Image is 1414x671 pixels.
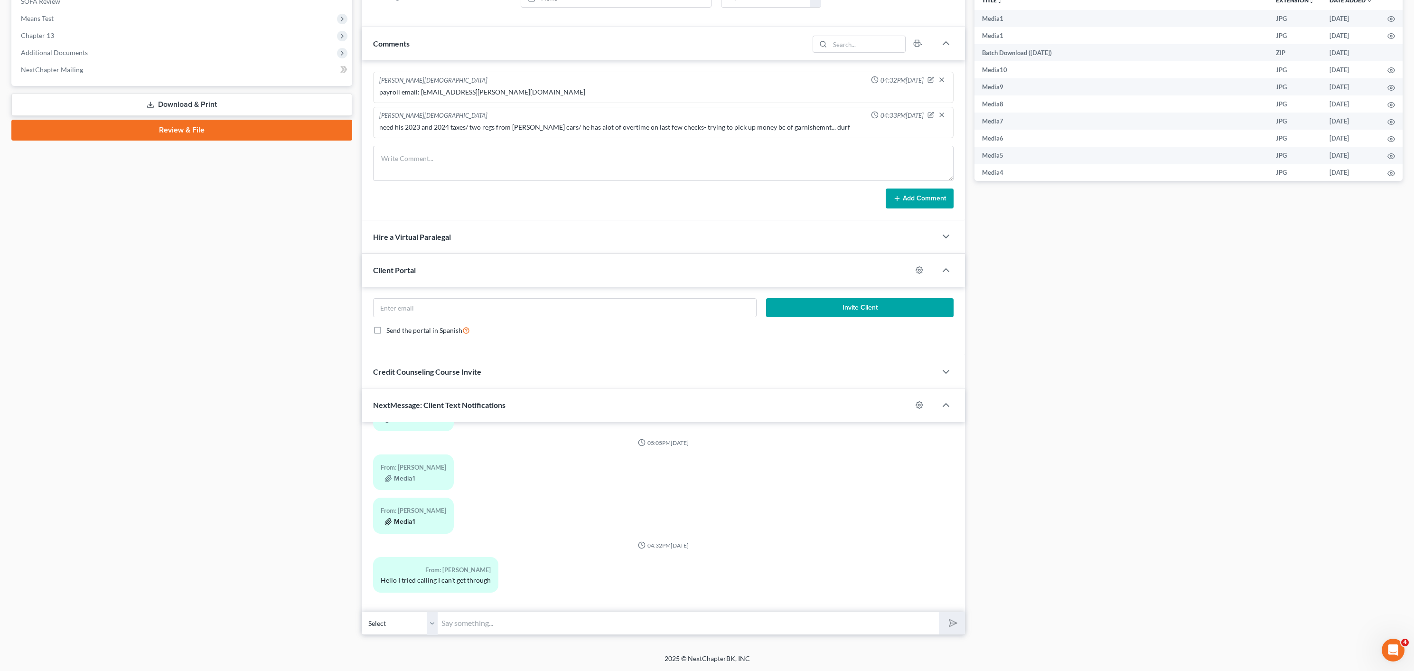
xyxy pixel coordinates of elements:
td: Media4 [974,164,1268,181]
span: Means Test [21,14,54,22]
td: Media6 [974,130,1268,147]
td: [DATE] [1322,95,1380,113]
button: Media1 [384,475,415,482]
td: Media1 [974,27,1268,44]
div: 05:05PM[DATE] [373,439,954,447]
td: JPG [1268,78,1322,95]
div: 2025 © NextChapterBK, INC [437,654,978,671]
a: NextChapter Mailing [13,61,352,78]
td: Media1 [974,10,1268,27]
span: Comments [373,39,410,48]
a: Review & File [11,120,352,141]
span: 04:33PM[DATE] [880,111,924,120]
span: Hire a Virtual Paralegal [373,232,451,241]
span: Additional Documents [21,48,88,57]
span: Chapter 13 [21,31,54,39]
td: [DATE] [1322,147,1380,164]
td: [DATE] [1322,61,1380,78]
td: [DATE] [1322,27,1380,44]
div: From: [PERSON_NAME] [381,565,491,576]
div: payroll email: [EMAIL_ADDRESS][PERSON_NAME][DOMAIN_NAME] [379,87,947,97]
td: JPG [1268,95,1322,113]
td: JPG [1268,130,1322,147]
td: JPG [1268,164,1322,181]
td: [DATE] [1322,10,1380,27]
td: [DATE] [1322,78,1380,95]
button: Invite Client [766,298,953,317]
a: Download & Print [11,94,352,116]
td: JPG [1268,147,1322,164]
td: ZIP [1268,44,1322,61]
div: From: [PERSON_NAME] [381,505,446,516]
td: [DATE] [1322,130,1380,147]
div: Hello I tried calling I can't get through [381,576,491,585]
input: Enter email [374,299,757,317]
td: Batch Download ([DATE]) [974,44,1268,61]
span: NextMessage: Client Text Notifications [373,400,506,409]
td: Media7 [974,113,1268,130]
span: 04:32PM[DATE] [880,76,924,85]
td: [DATE] [1322,113,1380,130]
td: Media5 [974,147,1268,164]
input: Say something... [438,612,939,635]
button: Media1 [384,518,415,526]
td: [DATE] [1322,44,1380,61]
button: Add Comment [886,189,954,208]
td: [DATE] [1322,164,1380,181]
div: [PERSON_NAME][DEMOGRAPHIC_DATA] [379,76,487,85]
div: 04:32PM[DATE] [373,541,954,549]
td: JPG [1268,61,1322,78]
input: Search... [830,36,905,52]
span: Client Portal [373,265,416,274]
td: Media10 [974,61,1268,78]
span: Send the portal in Spanish [386,326,462,334]
td: JPG [1268,10,1322,27]
div: From: [PERSON_NAME] [381,462,446,473]
div: need his 2023 and 2024 taxes/ two regs from [PERSON_NAME] cars/ he has alot of overtime on last f... [379,123,947,132]
iframe: Intercom live chat [1382,639,1405,662]
span: 4 [1401,639,1409,646]
span: Credit Counseling Course Invite [373,367,481,376]
button: Media1 [384,416,415,423]
td: Media9 [974,78,1268,95]
div: [PERSON_NAME][DEMOGRAPHIC_DATA] [379,111,487,121]
td: JPG [1268,113,1322,130]
td: JPG [1268,27,1322,44]
td: Media8 [974,95,1268,113]
span: NextChapter Mailing [21,66,83,74]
